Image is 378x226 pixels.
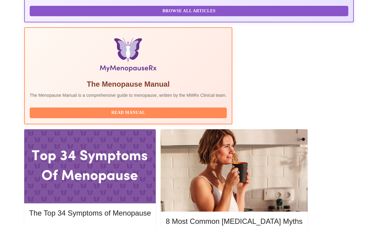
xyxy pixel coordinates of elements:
p: The Menopause Manual is a comprehensive guide to menopause, written by the MMRx Clinical team. [30,92,227,98]
h5: The Menopause Manual [30,79,227,89]
span: Read Manual [36,109,221,117]
a: Read Manual [30,110,228,115]
span: Browse All Articles [36,7,342,15]
button: Read Manual [30,107,227,118]
button: Browse All Articles [30,6,348,17]
img: Menopause Manual [61,38,195,74]
a: Browse All Articles [30,8,350,13]
h5: The Top 34 Symptoms of Menopause [29,208,151,218]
